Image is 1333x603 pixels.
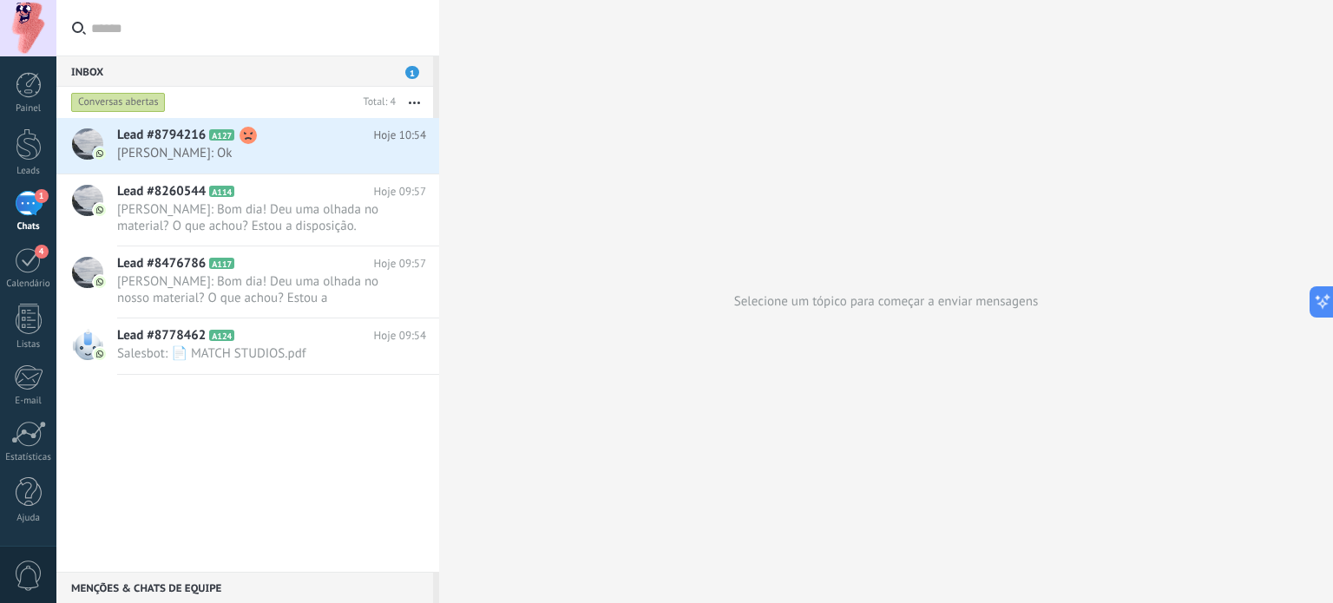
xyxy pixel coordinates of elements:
[3,279,54,290] div: Calendário
[3,221,54,233] div: Chats
[3,513,54,524] div: Ajuda
[94,348,106,360] img: com.amocrm.amocrmwa.svg
[56,246,439,318] a: Lead #8476786 A117 Hoje 09:57 [PERSON_NAME]: Bom dia! Deu uma olhada no nosso material? O que ach...
[117,183,206,200] span: Lead #8260544
[35,189,49,203] span: 1
[374,327,426,344] span: Hoje 09:54
[117,127,206,144] span: Lead #8794216
[94,276,106,288] img: com.amocrm.amocrmwa.svg
[56,572,433,603] div: Menções & Chats de equipe
[209,258,234,269] span: A117
[56,174,439,246] a: Lead #8260544 A114 Hoje 09:57 [PERSON_NAME]: Bom dia! Deu uma olhada no material? O que achou? Es...
[405,66,419,79] span: 1
[374,127,426,144] span: Hoje 10:54
[3,339,54,351] div: Listas
[357,94,396,111] div: Total: 4
[94,204,106,216] img: com.amocrm.amocrmwa.svg
[3,452,54,463] div: Estatísticas
[35,245,49,259] span: 4
[117,255,206,272] span: Lead #8476786
[209,330,234,341] span: A124
[56,318,439,374] a: Lead #8778462 A124 Hoje 09:54 Salesbot: 📄 MATCH STUDIOS.pdf
[3,166,54,177] div: Leads
[94,147,106,160] img: com.amocrm.amocrmwa.svg
[56,56,433,87] div: Inbox
[117,273,393,306] span: [PERSON_NAME]: Bom dia! Deu uma olhada no nosso material? O que achou? Estou a disposição!
[117,345,393,362] span: Salesbot: 📄 MATCH STUDIOS.pdf
[117,145,393,161] span: [PERSON_NAME]: Ok
[56,118,439,174] a: Lead #8794216 A127 Hoje 10:54 [PERSON_NAME]: Ok
[374,183,426,200] span: Hoje 09:57
[209,186,234,197] span: A114
[71,92,166,113] div: Conversas abertas
[117,327,206,344] span: Lead #8778462
[3,103,54,115] div: Painel
[117,201,393,234] span: [PERSON_NAME]: Bom dia! Deu uma olhada no material? O que achou? Estou a disposição.
[3,396,54,407] div: E-mail
[209,129,234,141] span: A127
[396,87,433,118] button: Mais
[374,255,426,272] span: Hoje 09:57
